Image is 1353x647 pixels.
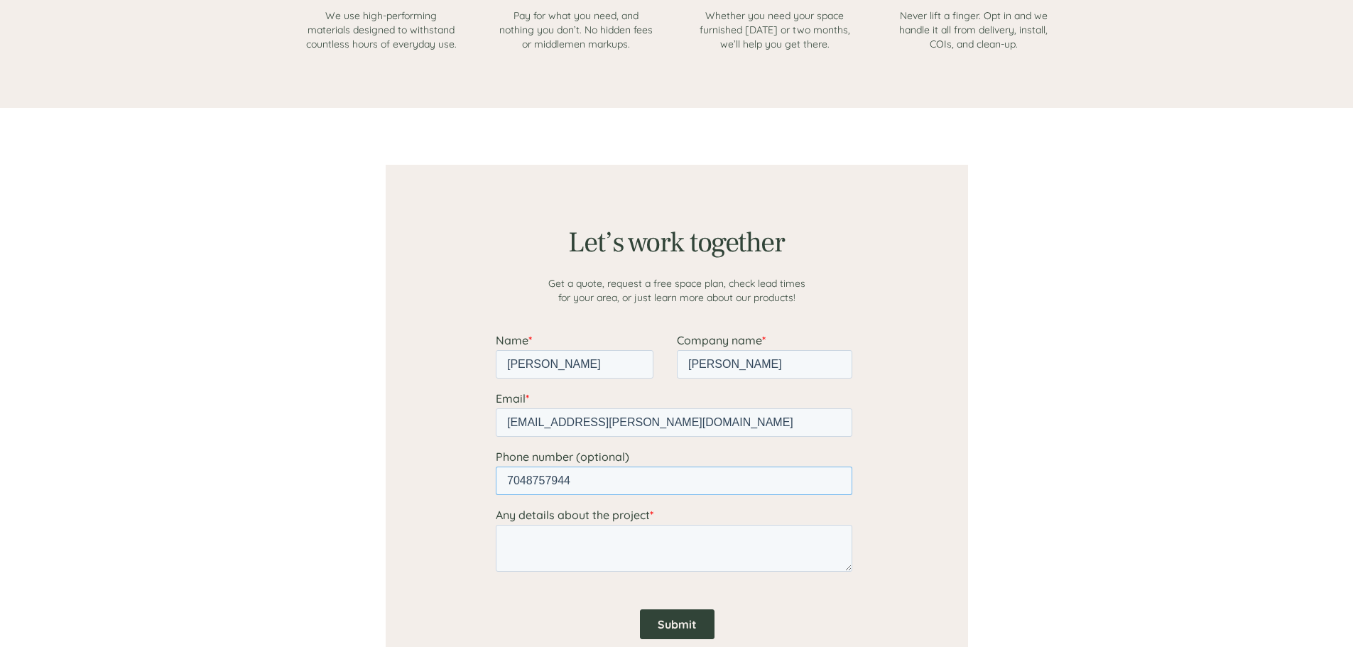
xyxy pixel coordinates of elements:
span: Let’s work together [568,224,784,261]
span: We use high-performing materials designed to withstand countless hours of everyday use. [306,9,457,50]
span: Never lift a finger. Opt in and we handle it all from delivery, install, COIs, and clean-up. [899,9,1048,50]
span: Whether you need your space furnished [DATE] or two months, we’ll help you get there. [700,9,850,50]
span: Get a quote, request a free space plan, check lead times for your area, or just learn more about ... [548,277,805,304]
span: Pay for what you need, and nothing you don’t. No hidden fees or middlemen markups. [499,9,653,50]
